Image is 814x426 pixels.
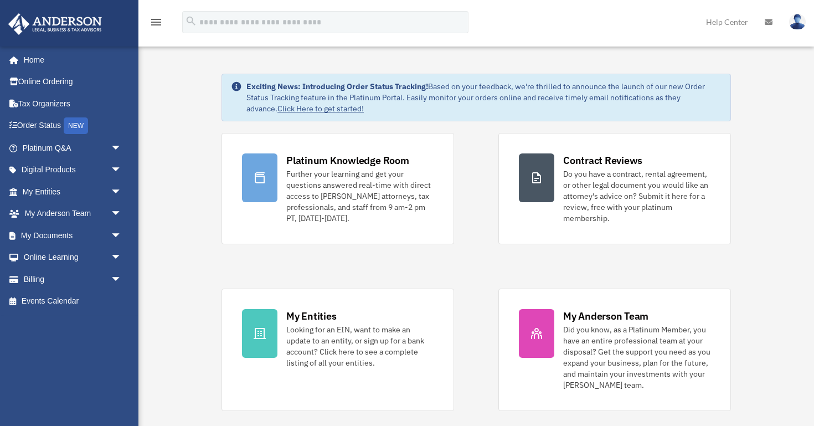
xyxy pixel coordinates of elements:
[563,309,648,323] div: My Anderson Team
[8,203,138,225] a: My Anderson Teamarrow_drop_down
[111,203,133,225] span: arrow_drop_down
[8,93,138,115] a: Tax Organizers
[150,16,163,29] i: menu
[563,153,642,167] div: Contract Reviews
[111,181,133,203] span: arrow_drop_down
[150,19,163,29] a: menu
[111,224,133,247] span: arrow_drop_down
[246,81,722,114] div: Based on your feedback, we're thrilled to announce the launch of our new Order Status Tracking fe...
[221,289,454,411] a: My Entities Looking for an EIN, want to make an update to an entity, or sign up for a bank accoun...
[246,81,428,91] strong: Exciting News: Introducing Order Status Tracking!
[286,168,434,224] div: Further your learning and get your questions answered real-time with direct access to [PERSON_NAM...
[286,309,336,323] div: My Entities
[8,71,138,93] a: Online Ordering
[221,133,454,244] a: Platinum Knowledge Room Further your learning and get your questions answered real-time with dire...
[8,268,138,290] a: Billingarrow_drop_down
[5,13,105,35] img: Anderson Advisors Platinum Portal
[111,137,133,160] span: arrow_drop_down
[8,247,138,269] a: Online Learningarrow_drop_down
[277,104,364,114] a: Click Here to get started!
[8,224,138,247] a: My Documentsarrow_drop_down
[286,324,434,368] div: Looking for an EIN, want to make an update to an entity, or sign up for a bank account? Click her...
[8,49,133,71] a: Home
[8,115,138,137] a: Order StatusNEW
[498,289,731,411] a: My Anderson Team Did you know, as a Platinum Member, you have an entire professional team at your...
[8,181,138,203] a: My Entitiesarrow_drop_down
[563,324,710,391] div: Did you know, as a Platinum Member, you have an entire professional team at your disposal? Get th...
[286,153,409,167] div: Platinum Knowledge Room
[563,168,710,224] div: Do you have a contract, rental agreement, or other legal document you would like an attorney's ad...
[8,159,138,181] a: Digital Productsarrow_drop_down
[498,133,731,244] a: Contract Reviews Do you have a contract, rental agreement, or other legal document you would like...
[111,247,133,269] span: arrow_drop_down
[789,14,806,30] img: User Pic
[8,137,138,159] a: Platinum Q&Aarrow_drop_down
[64,117,88,134] div: NEW
[8,290,138,312] a: Events Calendar
[185,15,197,27] i: search
[111,268,133,291] span: arrow_drop_down
[111,159,133,182] span: arrow_drop_down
